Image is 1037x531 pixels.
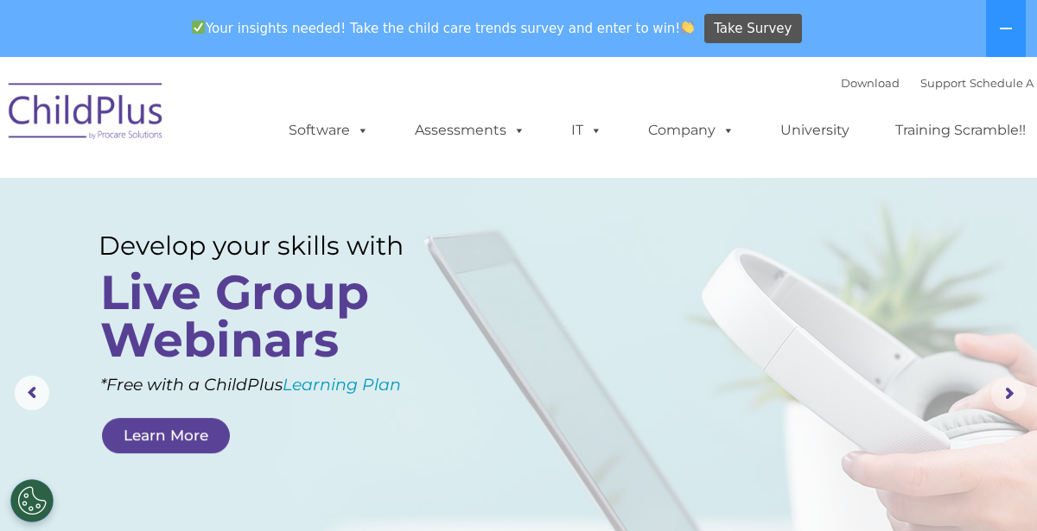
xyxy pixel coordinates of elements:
[192,21,205,34] img: ✅
[763,113,867,148] a: University
[841,76,900,90] a: Download
[631,113,752,148] a: Company
[232,114,284,127] span: Last name
[920,76,966,90] a: Support
[100,370,467,401] rs-layer: *Free with a ChildPlus
[681,21,694,34] img: 👏
[704,14,802,44] a: Take Survey
[232,185,305,198] span: Phone number
[102,418,230,453] a: Learn More
[398,113,543,148] a: Assessments
[99,231,442,262] rs-layer: Develop your skills with
[283,375,401,395] a: Learning Plan
[10,479,54,522] button: Cookies Settings
[100,269,437,363] rs-layer: Live Group Webinars
[271,113,386,148] a: Software
[554,113,620,148] a: IT
[184,11,702,45] span: Your insights needed! Take the child care trends survey and enter to win!
[714,14,792,44] span: Take Survey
